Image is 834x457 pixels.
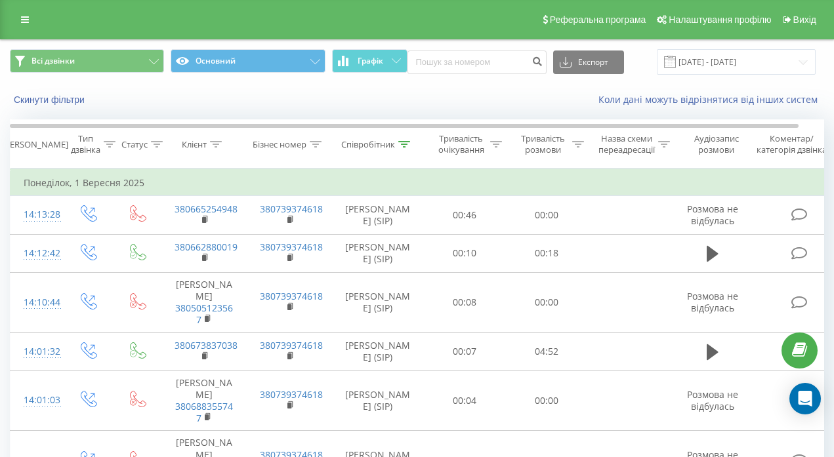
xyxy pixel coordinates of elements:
[435,133,487,155] div: Тривалість очікування
[31,56,75,66] span: Всі дзвінки
[260,388,323,401] a: 380739374618
[24,202,50,228] div: 14:13:28
[175,400,233,424] a: 380688355747
[517,133,569,155] div: Тривалість розмови
[687,388,738,412] span: Розмова не відбулась
[553,50,624,74] button: Експорт
[24,387,50,413] div: 14:01:03
[260,241,323,253] a: 380739374618
[424,332,506,370] td: 00:07
[260,290,323,302] a: 380739374618
[753,133,830,155] div: Коментар/категорія дзвінка
[175,241,238,253] a: 380662880019
[598,93,824,106] a: Коли дані можуть відрізнятися вiд інших систем
[171,49,325,73] button: Основний
[260,203,323,215] a: 380739374618
[161,272,247,332] td: [PERSON_NAME]
[253,139,306,150] div: Бізнес номер
[358,56,383,66] span: Графік
[332,196,424,234] td: [PERSON_NAME] (SIP)
[24,339,50,365] div: 14:01:32
[506,272,588,332] td: 00:00
[669,14,771,25] span: Налаштування профілю
[793,14,816,25] span: Вихід
[332,272,424,332] td: [PERSON_NAME] (SIP)
[687,290,738,314] span: Розмова не відбулась
[506,196,588,234] td: 00:00
[598,133,655,155] div: Назва схеми переадресації
[506,234,588,272] td: 00:18
[332,234,424,272] td: [PERSON_NAME] (SIP)
[407,50,547,74] input: Пошук за номером
[789,383,821,414] div: Open Intercom Messenger
[121,139,148,150] div: Статус
[506,332,588,370] td: 04:52
[424,234,506,272] td: 00:10
[24,241,50,266] div: 14:12:42
[161,370,247,431] td: [PERSON_NAME]
[332,332,424,370] td: [PERSON_NAME] (SIP)
[506,370,588,431] td: 00:00
[24,290,50,315] div: 14:10:44
[341,139,395,150] div: Співробітник
[175,339,238,351] a: 380673837038
[687,203,738,227] span: Розмова не відбулась
[684,133,748,155] div: Аудіозапис розмови
[332,49,407,73] button: Графік
[550,14,646,25] span: Реферальна програма
[2,139,68,150] div: [PERSON_NAME]
[424,272,506,332] td: 00:08
[332,370,424,431] td: [PERSON_NAME] (SIP)
[71,133,100,155] div: Тип дзвінка
[10,49,164,73] button: Всі дзвінки
[175,203,238,215] a: 380665254948
[424,370,506,431] td: 00:04
[182,139,207,150] div: Клієнт
[10,94,91,106] button: Скинути фільтри
[424,196,506,234] td: 00:46
[260,339,323,351] a: 380739374618
[175,302,233,326] a: 380505123567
